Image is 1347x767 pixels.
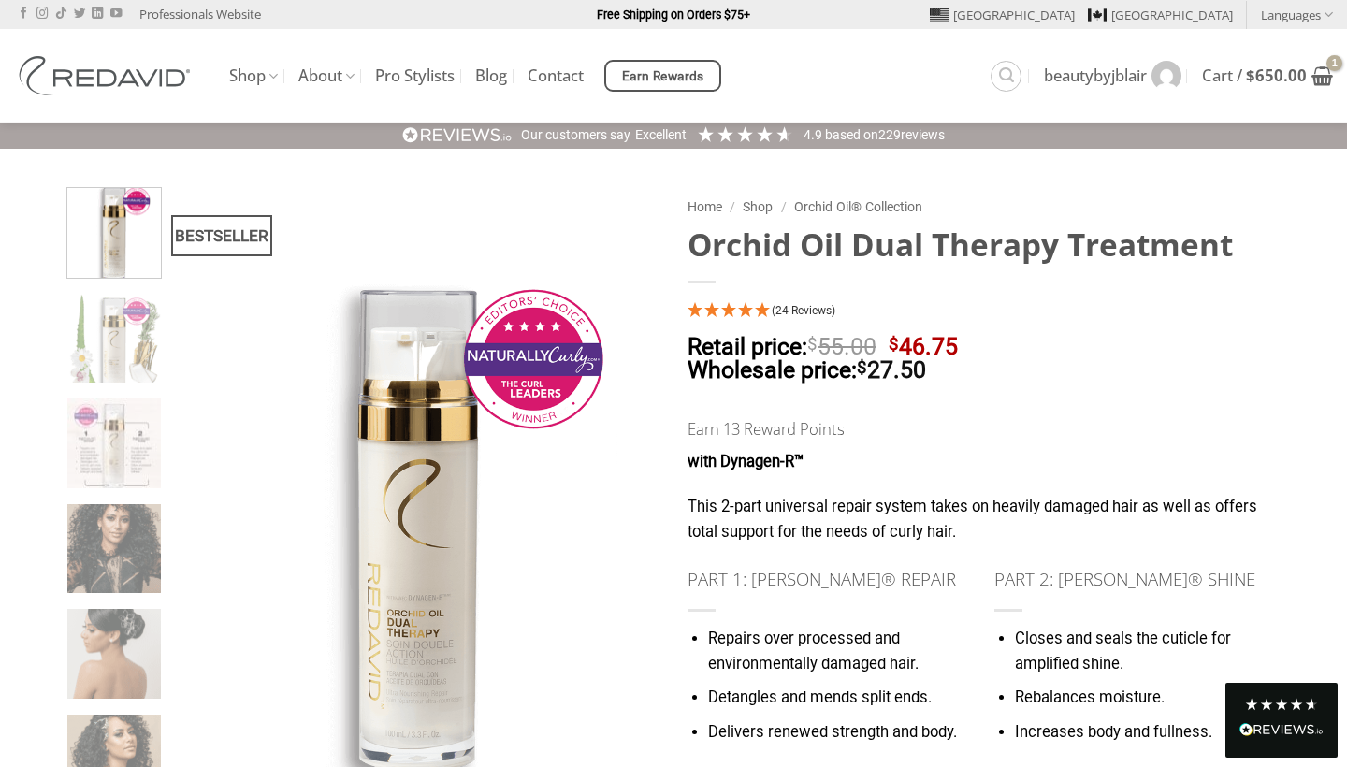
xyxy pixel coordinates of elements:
[807,336,818,354] span: $
[375,59,455,93] a: Pro Stylists
[857,359,867,377] span: $
[229,58,278,94] a: Shop
[1246,65,1255,86] span: $
[1239,723,1324,736] img: REVIEWS.io
[688,417,1272,442] h5: Earn 13 Reward Points
[74,7,85,21] a: Follow on Twitter
[688,196,1272,218] nav: Breadcrumb
[1202,55,1333,96] a: View cart
[402,126,513,144] img: REVIEWS.io
[688,495,1272,544] p: This 2-part universal repair system takes on heavily damaged hair as well as offers total support...
[688,565,966,593] h4: PART 1: [PERSON_NAME]® REPAIR
[991,61,1021,92] a: Search
[92,7,103,21] a: Follow on LinkedIn
[696,124,794,144] div: 4.91 Stars
[1014,686,1272,711] li: Rebalances moisture.
[55,7,66,21] a: Follow on TikTok
[804,127,825,142] span: 4.9
[1014,627,1272,676] li: Closes and seals the cuticle for amplified shine.
[878,127,901,142] span: 229
[18,7,29,21] a: Follow on Facebook
[688,453,804,470] strong: with Dynagen-R™
[1202,68,1307,83] span: Cart /
[1246,65,1307,86] bdi: 650.00
[688,224,1272,265] h1: Orchid Oil Dual Therapy Treatment
[743,199,773,214] a: Shop
[688,333,807,360] span: Retail price:
[708,686,966,711] li: Detangles and mends split ends.
[597,7,750,22] strong: Free Shipping on Orders $75+
[708,720,966,745] li: Delivers renewed strength and body.
[521,126,630,145] div: Our customers say
[298,58,355,94] a: About
[475,59,507,93] a: Blog
[930,1,1075,29] a: [GEOGRAPHIC_DATA]
[1014,720,1272,745] li: Increases body and fullness.
[994,565,1273,593] h4: PART 2: [PERSON_NAME]® SHINE
[14,56,201,95] img: REDAVID Salon Products | United States
[807,333,876,360] bdi: 55.00
[688,356,857,383] span: Wholesale price:
[67,294,162,388] img: REDAVID Orchid Oil Dual Therapy ~ Award Winning Curl Care
[794,199,922,214] a: Orchid Oil® Collection
[110,7,122,21] a: Follow on YouTube
[730,199,735,214] span: /
[36,7,48,21] a: Follow on Instagram
[857,356,926,383] bdi: 27.50
[688,299,1272,325] div: 4.92 Stars - 24 Reviews
[1225,683,1338,758] div: Read All Reviews
[635,126,687,145] div: Excellent
[889,336,899,354] span: $
[708,627,966,676] li: Repairs over processed and environmentally damaged hair.
[1088,1,1233,29] a: [GEOGRAPHIC_DATA]
[781,199,787,214] span: /
[901,127,945,142] span: reviews
[772,304,835,317] span: 4.92 Stars - 24 Reviews
[889,333,958,360] bdi: 46.75
[1239,719,1324,744] div: Read All Reviews
[825,127,878,142] span: Based on
[604,60,721,92] a: Earn Rewards
[67,183,162,278] img: REDAVID Orchid Oil Dual Therapy ~ Award Winning Curl Care
[1261,1,1333,28] a: Languages
[1244,697,1319,712] div: 4.8 Stars
[528,59,584,93] a: Contact
[1044,51,1181,100] a: beautybyjblair
[1044,68,1147,83] span: beautybyjblair
[688,199,722,214] a: Home
[622,66,704,87] span: Earn Rewards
